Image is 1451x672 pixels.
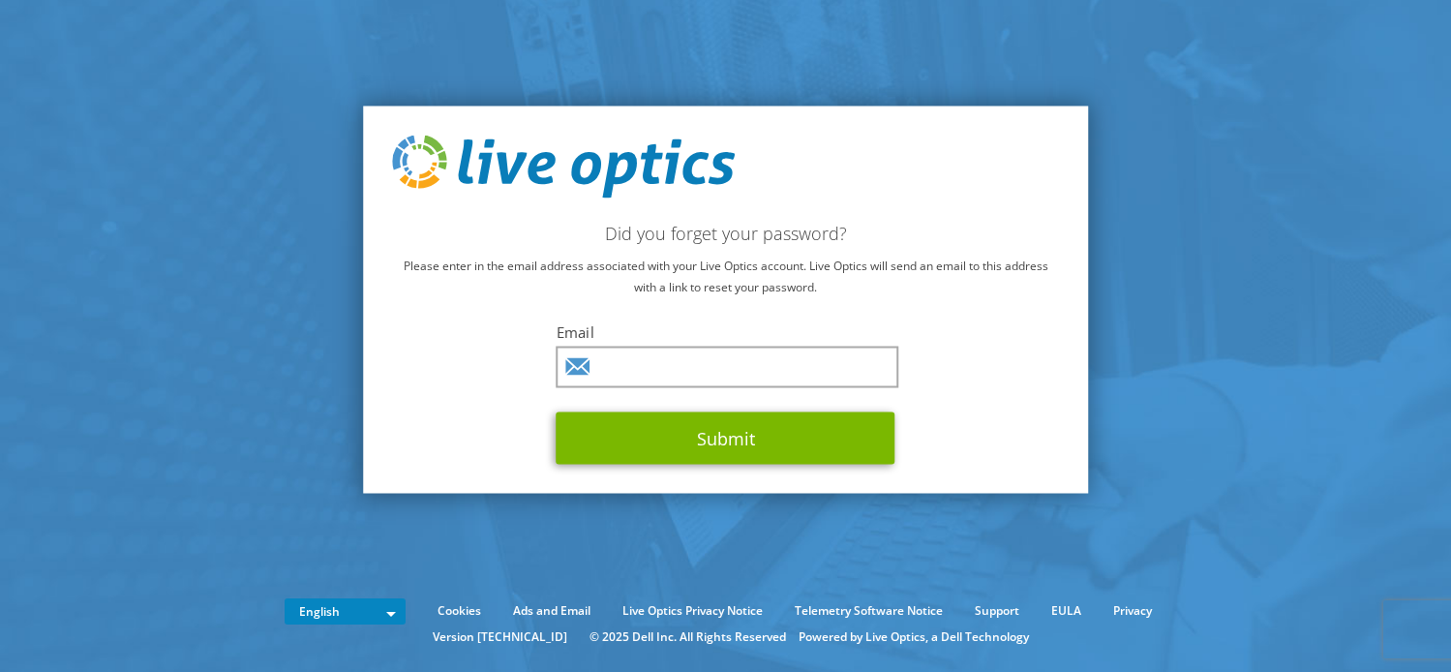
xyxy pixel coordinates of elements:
[780,600,957,622] a: Telemetry Software Notice
[557,412,895,465] button: Submit
[960,600,1034,622] a: Support
[392,135,735,199] img: live_optics_svg.svg
[580,626,796,648] li: © 2025 Dell Inc. All Rights Reserved
[392,256,1060,298] p: Please enter in the email address associated with your Live Optics account. Live Optics will send...
[423,600,496,622] a: Cookies
[1037,600,1096,622] a: EULA
[557,322,895,342] label: Email
[423,626,577,648] li: Version [TECHNICAL_ID]
[499,600,605,622] a: Ads and Email
[608,600,777,622] a: Live Optics Privacy Notice
[799,626,1029,648] li: Powered by Live Optics, a Dell Technology
[1099,600,1166,622] a: Privacy
[392,223,1060,244] h2: Did you forget your password?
